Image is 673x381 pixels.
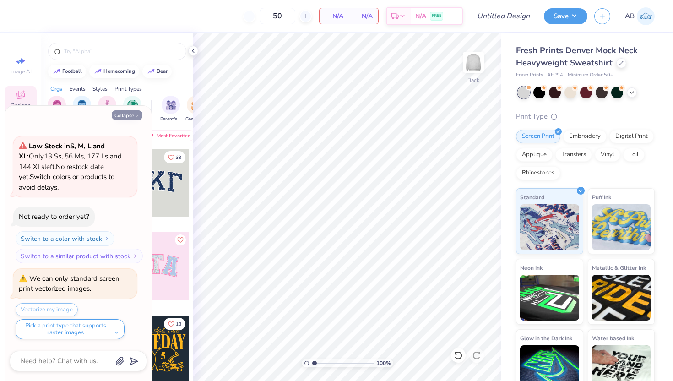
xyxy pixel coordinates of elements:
strong: Low Stock in S, M, L and XL : [19,142,105,161]
div: Most Favorited [143,130,195,141]
span: N/A [325,11,343,21]
img: Puff Ink [592,204,651,250]
img: Back [464,53,483,71]
span: N/A [354,11,373,21]
span: Glow in the Dark Ink [520,333,572,343]
button: Like [164,318,185,330]
div: Not ready to order yet? [19,212,89,221]
span: Minimum Order: 50 + [568,71,613,79]
div: Transfers [555,148,592,162]
span: Game Day [185,116,206,123]
span: Water based Ink [592,333,634,343]
div: homecoming [103,69,135,74]
div: We can only standard screen print vectorized images. [19,274,119,294]
div: Styles [92,85,108,93]
div: Applique [516,148,553,162]
button: filter button [48,96,66,123]
img: Club Image [102,100,112,110]
button: filter button [72,96,92,123]
button: homecoming [89,65,139,78]
button: football [48,65,86,78]
div: Embroidery [563,130,607,143]
div: filter for Parent's Weekend [160,96,181,123]
input: Try "Alpha" [63,47,180,56]
span: Image AI [10,68,32,75]
span: AB [625,11,635,22]
button: Save [544,8,587,24]
span: Parent's Weekend [160,116,181,123]
span: 33 [176,155,181,160]
img: Neon Ink [520,275,579,321]
div: football [62,69,82,74]
div: filter for Sports [123,96,141,123]
div: Print Types [114,85,142,93]
button: Collapse [112,110,142,120]
span: Only 13 Ss, 56 Ms, 177 Ls and 144 XLs left. Switch colors or products to avoid delays. [19,142,122,192]
div: Rhinestones [516,166,560,180]
span: # FP94 [548,71,563,79]
button: Switch to a color with stock [16,231,114,246]
span: Standard [520,192,544,202]
div: Digital Print [609,130,654,143]
div: Print Type [516,111,655,122]
img: Metallic & Glitter Ink [592,275,651,321]
div: Events [69,85,86,93]
span: N/A [415,11,426,21]
button: filter button [98,96,116,123]
span: 100 % [376,359,391,367]
img: trend_line.gif [94,69,102,74]
div: Vinyl [595,148,620,162]
button: filter button [123,96,141,123]
input: – – [260,8,295,24]
img: trend_line.gif [53,69,60,74]
div: Screen Print [516,130,560,143]
span: Neon Ink [520,263,543,272]
span: No restock date yet. [19,162,104,182]
img: trend_line.gif [147,69,155,74]
button: filter button [185,96,206,123]
img: Fraternity Image [77,100,87,110]
img: Sorority Image [52,100,62,110]
span: Designs [11,102,31,109]
span: Fresh Prints [516,71,543,79]
div: filter for Club [98,96,116,123]
img: Game Day Image [191,100,201,110]
div: filter for Sorority [48,96,66,123]
img: Switch to a color with stock [104,236,109,241]
button: Switch to a similar product with stock [16,249,143,263]
img: Standard [520,204,579,250]
img: Switch to a similar product with stock [132,253,138,259]
button: Pick a print type that supports raster images [16,319,125,339]
div: Foil [623,148,645,162]
div: Back [467,76,479,84]
div: filter for Game Day [185,96,206,123]
img: Addie Brown [637,7,655,25]
span: 18 [176,322,181,327]
button: bear [142,65,172,78]
div: bear [157,69,168,74]
span: Fresh Prints Denver Mock Neck Heavyweight Sweatshirt [516,45,638,68]
span: Metallic & Glitter Ink [592,263,646,272]
span: Puff Ink [592,192,611,202]
span: FREE [432,13,441,19]
button: Like [164,151,185,163]
img: Sports Image [127,100,138,110]
div: filter for Fraternity [72,96,92,123]
button: Like [175,234,186,245]
div: Orgs [50,85,62,93]
img: Parent's Weekend Image [166,100,176,110]
a: AB [625,7,655,25]
button: filter button [160,96,181,123]
input: Untitled Design [470,7,537,25]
